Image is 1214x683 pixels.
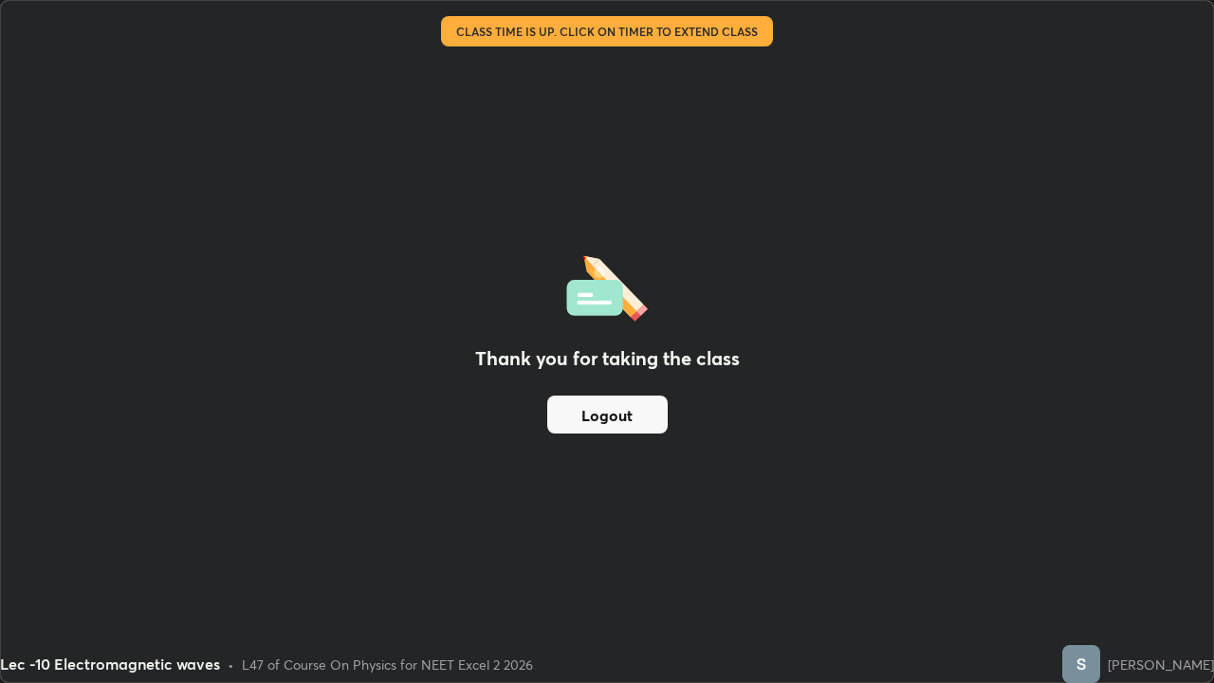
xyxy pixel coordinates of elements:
div: L47 of Course On Physics for NEET Excel 2 2026 [242,655,533,674]
img: offlineFeedback.1438e8b3.svg [566,249,648,322]
div: [PERSON_NAME] [1108,655,1214,674]
h2: Thank you for taking the class [475,344,740,373]
img: 25b204f45ac4445a96ad82fdfa2bbc62.56875823_3 [1062,645,1100,683]
button: Logout [547,396,668,434]
div: • [228,655,234,674]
